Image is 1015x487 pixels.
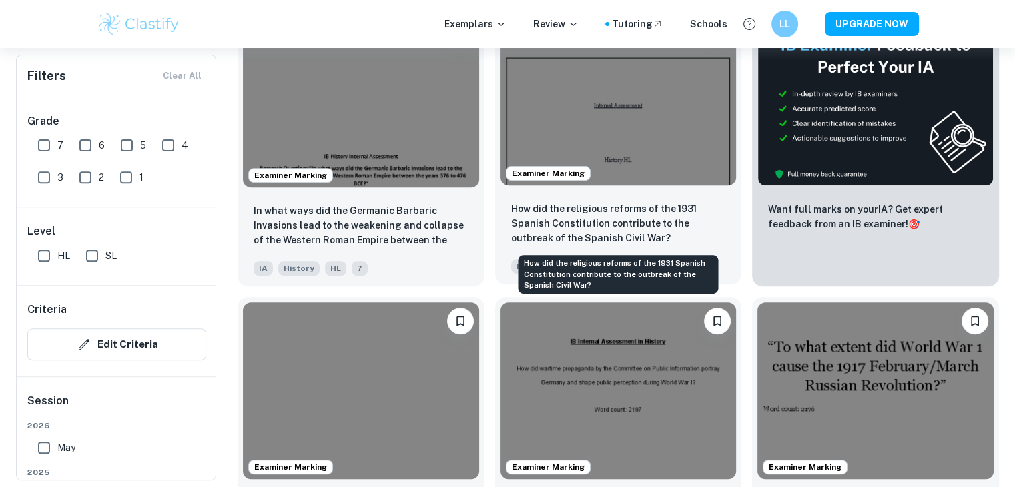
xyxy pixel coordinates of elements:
[825,12,919,36] button: UPGRADE NOW
[97,11,182,37] img: Clastify logo
[612,17,663,31] a: Tutoring
[757,11,994,186] img: Thumbnail
[27,393,206,420] h6: Session
[962,308,988,334] button: Bookmark
[99,138,105,153] span: 6
[57,440,75,455] span: May
[757,302,994,479] img: History IA example thumbnail: To what extent did World War 1 cause the
[105,248,117,263] span: SL
[254,203,468,249] p: In what ways did the Germanic Barbaric Invasions lead to the weakening and collapse of the Wester...
[752,5,999,286] a: ThumbnailWant full marks on yourIA? Get expert feedback from an IB examiner!
[500,302,737,479] img: History IA example thumbnail: How did wartime propaganda by the Commit
[500,9,737,185] img: History IA example thumbnail: How did the religious reforms of the 193
[139,170,143,185] span: 1
[27,67,66,85] h6: Filters
[447,308,474,334] button: Bookmark
[27,113,206,129] h6: Grade
[278,261,320,276] span: History
[254,261,273,276] span: IA
[27,328,206,360] button: Edit Criteria
[57,138,63,153] span: 7
[506,167,590,179] span: Examiner Marking
[243,11,479,187] img: History IA example thumbnail: In what ways did the Germanic Barbaric I
[27,466,206,478] span: 2025
[182,138,188,153] span: 4
[777,17,792,31] h6: LL
[511,201,726,246] p: How did the religious reforms of the 1931 Spanish Constitution contribute to the outbreak of the ...
[518,255,718,294] div: How did the religious reforms of the 1931 Spanish Constitution contribute to the outbreak of the ...
[140,138,146,153] span: 5
[908,219,920,229] span: 🎯
[690,17,727,31] a: Schools
[57,248,70,263] span: HL
[768,202,983,231] p: Want full marks on your IA ? Get expert feedback from an IB examiner!
[249,461,332,473] span: Examiner Marking
[352,261,368,276] span: 7
[27,223,206,239] h6: Level
[763,461,847,473] span: Examiner Marking
[27,302,67,318] h6: Criteria
[495,5,742,286] a: Examiner MarkingBookmarkHow did the religious reforms of the 1931 Spanish Constitution contribute...
[511,259,531,274] span: IA
[506,461,590,473] span: Examiner Marking
[738,13,761,35] button: Help and Feedback
[99,170,104,185] span: 2
[444,17,506,31] p: Exemplars
[704,308,731,334] button: Bookmark
[533,17,579,31] p: Review
[325,261,346,276] span: HL
[243,302,479,479] img: History IA example thumbnail: To what extent aggressive US military st
[238,5,484,286] a: Examiner MarkingBookmarkIn what ways did the Germanic Barbaric Invasions lead to the weakening an...
[771,11,798,37] button: LL
[27,420,206,432] span: 2026
[57,170,63,185] span: 3
[249,169,332,181] span: Examiner Marking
